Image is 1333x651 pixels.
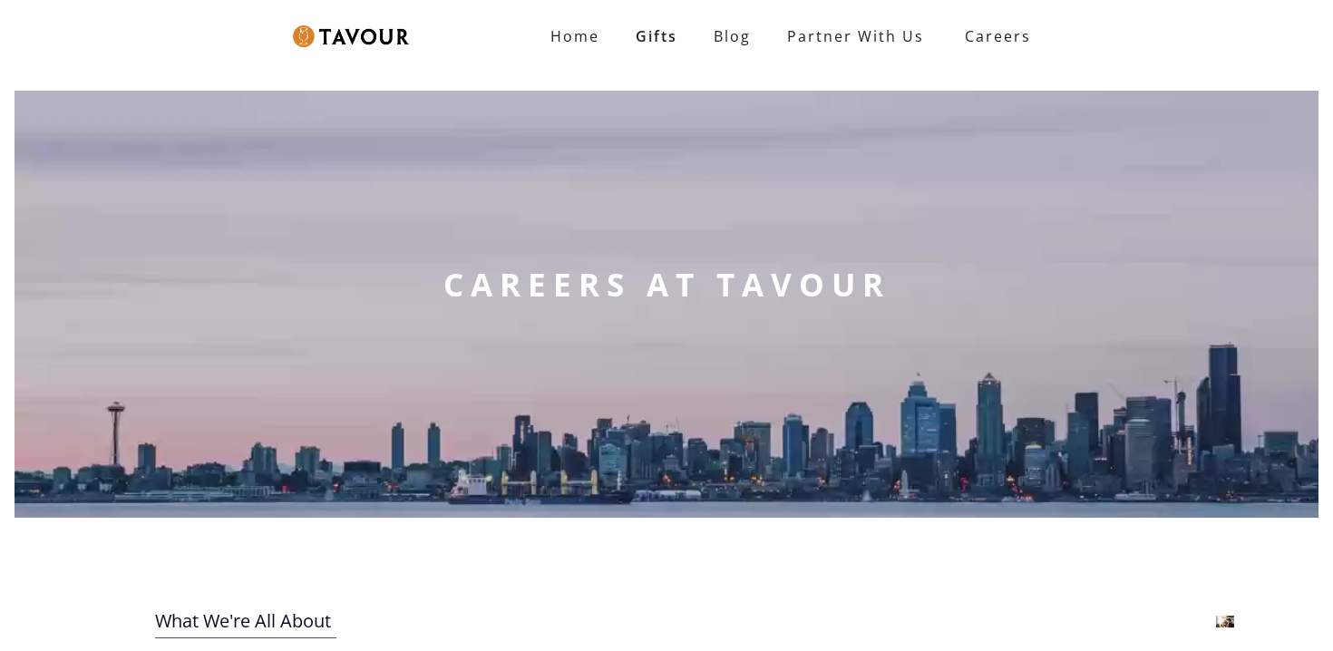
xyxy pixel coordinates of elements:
a: Home [532,18,618,54]
a: Careers [942,11,1045,62]
a: Gifts [618,18,696,54]
a: Blog [696,18,769,54]
a: partner with us [769,18,942,54]
strong: Careers [965,18,1031,54]
strong: CAREERS AT TAVOUR [443,263,890,306]
strong: Home [550,26,599,46]
h3: What We're All About [155,605,1175,637]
